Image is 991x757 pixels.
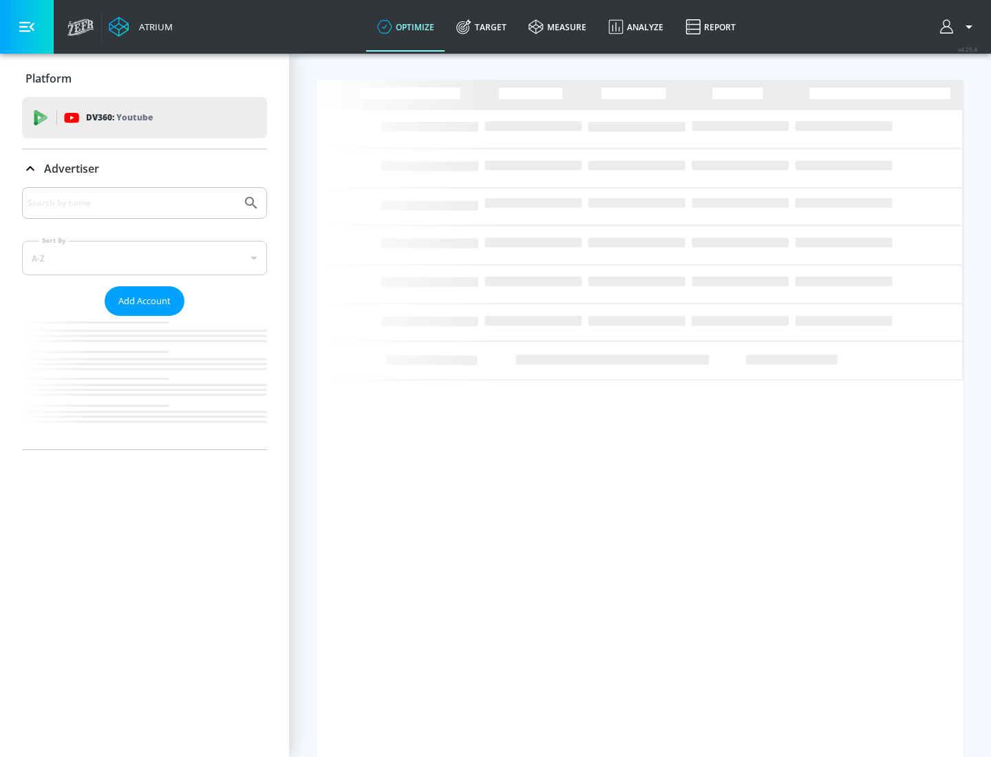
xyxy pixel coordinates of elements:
p: Platform [25,71,72,86]
p: Advertiser [44,161,99,176]
a: measure [518,2,597,52]
div: Platform [22,59,267,98]
div: Advertiser [22,149,267,188]
span: Add Account [118,293,171,309]
a: Analyze [597,2,674,52]
nav: list of Advertiser [22,316,267,449]
a: Target [445,2,518,52]
a: Atrium [109,17,173,37]
div: DV360: Youtube [22,97,267,138]
input: Search by name [28,194,236,212]
a: Report [674,2,747,52]
button: Add Account [105,286,184,316]
div: Advertiser [22,187,267,449]
span: v 4.25.4 [958,45,977,53]
a: optimize [366,2,445,52]
label: Sort By [39,236,69,245]
div: A-Z [22,241,267,275]
div: Atrium [134,21,173,33]
p: Youtube [116,110,153,125]
p: DV360: [86,110,153,125]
